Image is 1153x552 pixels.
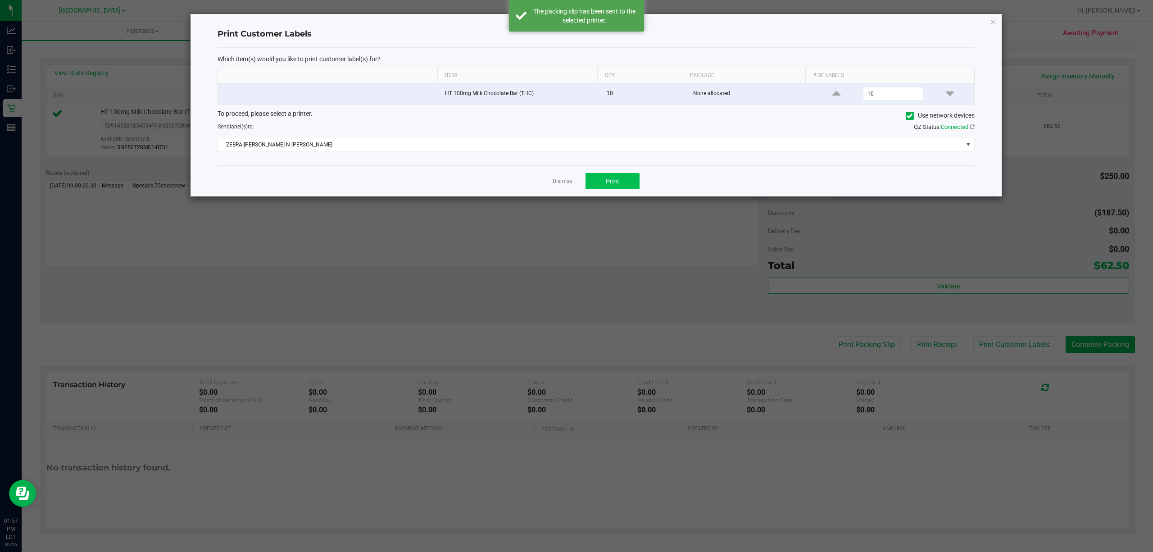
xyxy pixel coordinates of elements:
th: Item [437,68,598,83]
a: Dismiss [553,178,572,185]
span: label(s) [230,123,248,130]
span: ZEBRA-[PERSON_NAME]-N-[PERSON_NAME] [218,138,963,151]
iframe: Resource center [9,480,36,507]
td: HT 100mg Milk Chocolate Bar (THC) [440,83,602,104]
span: QZ Status: [914,123,975,130]
td: None allocated [688,83,812,104]
button: Print [586,173,640,189]
th: Qty [597,68,683,83]
th: # of labels [805,68,966,83]
div: The packing slip has been sent to the selected printer. [531,7,637,25]
th: Package [683,68,806,83]
div: To proceed, please select a printer. [211,109,981,123]
span: Connected [941,123,968,130]
p: Which item(s) would you like to print customer label(s) for? [218,55,975,63]
label: Use network devices [906,111,975,120]
span: Send to: [218,123,254,130]
h4: Print Customer Labels [218,28,975,40]
span: Print [606,178,619,185]
td: 10 [601,83,688,104]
